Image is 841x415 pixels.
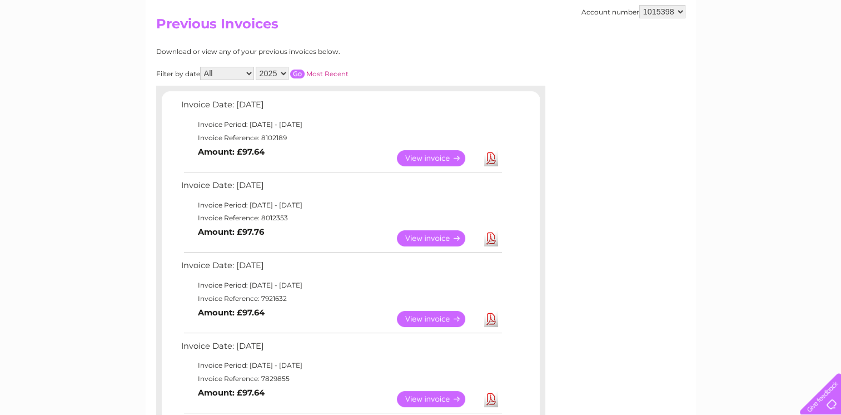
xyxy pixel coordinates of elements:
[704,47,738,56] a: Telecoms
[397,150,479,166] a: View
[306,70,349,78] a: Most Recent
[767,47,794,56] a: Contact
[178,258,504,279] td: Invoice Date: [DATE]
[645,47,666,56] a: Water
[198,388,265,398] b: Amount: £97.64
[156,67,448,80] div: Filter by date
[178,118,504,131] td: Invoice Period: [DATE] - [DATE]
[178,97,504,118] td: Invoice Date: [DATE]
[178,199,504,212] td: Invoice Period: [DATE] - [DATE]
[581,5,685,18] div: Account number
[397,230,479,246] a: View
[178,211,504,225] td: Invoice Reference: 8012353
[156,16,685,37] h2: Previous Invoices
[744,47,760,56] a: Blog
[484,150,498,166] a: Download
[484,391,498,407] a: Download
[484,230,498,246] a: Download
[397,311,479,327] a: View
[198,147,265,157] b: Amount: £97.64
[631,6,708,19] a: 0333 014 3131
[158,6,684,54] div: Clear Business is a trading name of Verastar Limited (registered in [GEOGRAPHIC_DATA] No. 3667643...
[178,339,504,359] td: Invoice Date: [DATE]
[178,292,504,305] td: Invoice Reference: 7921632
[178,372,504,386] td: Invoice Reference: 7829855
[198,227,264,237] b: Amount: £97.76
[178,359,504,372] td: Invoice Period: [DATE] - [DATE]
[156,48,448,56] div: Download or view any of your previous invoices below.
[673,47,698,56] a: Energy
[484,311,498,327] a: Download
[29,29,86,63] img: logo.png
[397,391,479,407] a: View
[804,47,830,56] a: Log out
[198,308,265,318] b: Amount: £97.64
[178,279,504,292] td: Invoice Period: [DATE] - [DATE]
[178,178,504,199] td: Invoice Date: [DATE]
[178,131,504,145] td: Invoice Reference: 8102189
